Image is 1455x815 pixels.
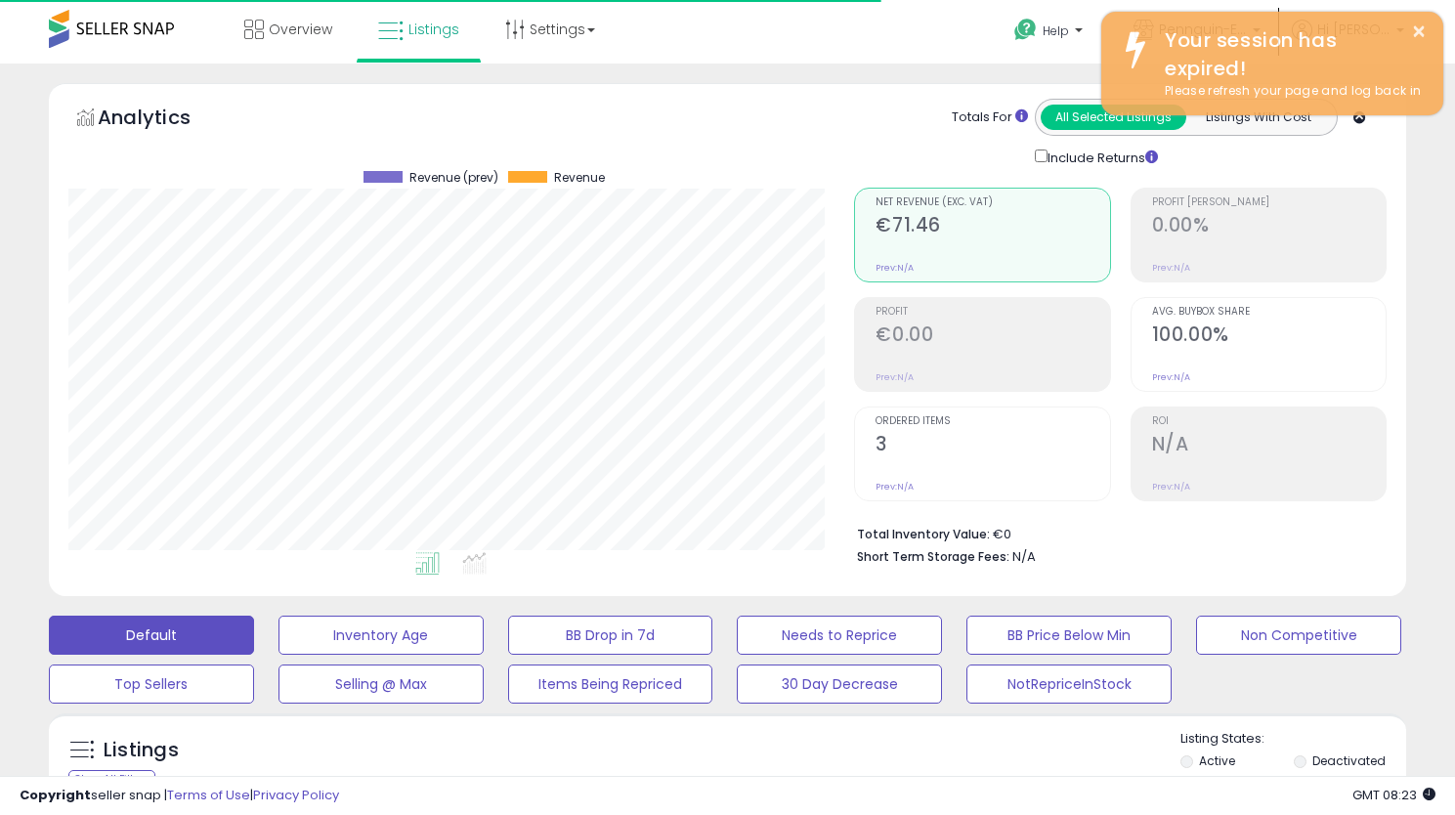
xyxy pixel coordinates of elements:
[1150,26,1429,82] div: Your session has expired!
[278,665,484,704] button: Selling @ Max
[278,616,484,655] button: Inventory Age
[876,433,1109,459] h2: 3
[876,416,1109,427] span: Ordered Items
[1312,774,1365,791] label: Archived
[1352,786,1435,804] span: 2025-08-12 08:23 GMT
[1180,730,1406,749] p: Listing States:
[857,548,1009,565] b: Short Term Storage Fees:
[1199,774,1270,791] label: Out of Stock
[857,521,1372,544] li: €0
[1012,547,1036,566] span: N/A
[1152,323,1386,350] h2: 100.00%
[1152,214,1386,240] h2: 0.00%
[1013,18,1038,42] i: Get Help
[999,3,1102,64] a: Help
[68,770,155,789] div: Clear All Filters
[20,786,91,804] strong: Copyright
[1020,146,1181,168] div: Include Returns
[876,214,1109,240] h2: €71.46
[554,171,605,185] span: Revenue
[167,786,250,804] a: Terms of Use
[876,481,914,493] small: Prev: N/A
[876,262,914,274] small: Prev: N/A
[1196,616,1401,655] button: Non Competitive
[508,665,713,704] button: Items Being Repriced
[49,616,254,655] button: Default
[409,171,498,185] span: Revenue (prev)
[1152,197,1386,208] span: Profit [PERSON_NAME]
[1152,433,1386,459] h2: N/A
[876,323,1109,350] h2: €0.00
[20,787,339,805] div: seller snap | |
[966,616,1172,655] button: BB Price Below Min
[98,104,229,136] h5: Analytics
[1152,307,1386,318] span: Avg. Buybox Share
[1199,752,1235,769] label: Active
[952,108,1028,127] div: Totals For
[876,197,1109,208] span: Net Revenue (Exc. VAT)
[1152,481,1190,493] small: Prev: N/A
[1411,20,1427,44] button: ×
[876,371,914,383] small: Prev: N/A
[104,737,179,764] h5: Listings
[253,786,339,804] a: Privacy Policy
[737,665,942,704] button: 30 Day Decrease
[408,20,459,39] span: Listings
[1041,105,1186,130] button: All Selected Listings
[876,307,1109,318] span: Profit
[737,616,942,655] button: Needs to Reprice
[269,20,332,39] span: Overview
[1312,752,1386,769] label: Deactivated
[1185,105,1331,130] button: Listings With Cost
[49,665,254,704] button: Top Sellers
[1043,22,1069,39] span: Help
[1152,262,1190,274] small: Prev: N/A
[1152,371,1190,383] small: Prev: N/A
[857,526,990,542] b: Total Inventory Value:
[1152,416,1386,427] span: ROI
[966,665,1172,704] button: NotRepriceInStock
[508,616,713,655] button: BB Drop in 7d
[1150,82,1429,101] div: Please refresh your page and log back in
